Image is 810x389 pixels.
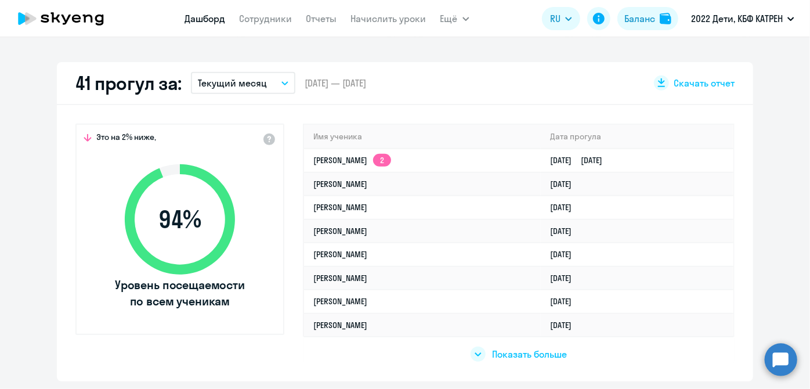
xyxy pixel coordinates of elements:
a: [PERSON_NAME] [313,202,367,212]
button: Текущий месяц [191,72,295,94]
button: 2022 Дети, КБФ КАТРЕН [685,5,800,33]
a: [PERSON_NAME] [313,226,367,236]
a: [DATE][DATE] [550,155,612,165]
a: [PERSON_NAME] [313,296,367,307]
p: Текущий месяц [198,76,267,90]
a: [DATE] [550,249,581,260]
button: RU [542,7,580,30]
th: Имя ученика [304,125,541,149]
a: [DATE] [550,273,581,283]
a: Отчеты [306,13,337,24]
a: [PERSON_NAME] [313,179,367,189]
span: [DATE] — [DATE] [305,77,366,89]
a: [DATE] [550,179,581,189]
button: Ещё [440,7,469,30]
th: Дата прогула [541,125,733,149]
a: [PERSON_NAME] [313,273,367,283]
span: Это на 2% ниже, [96,132,156,146]
button: Балансbalance [617,7,678,30]
a: [PERSON_NAME] [313,249,367,260]
span: 94 % [113,206,247,233]
a: Сотрудники [240,13,292,24]
span: Уровень посещаемости по всем ученикам [113,277,247,309]
a: [DATE] [550,296,581,307]
a: [PERSON_NAME]2 [313,155,391,165]
app-skyeng-badge: 2 [373,154,391,167]
a: [DATE] [550,202,581,212]
span: RU [550,12,561,26]
a: [DATE] [550,226,581,236]
p: 2022 Дети, КБФ КАТРЕН [691,12,783,26]
a: [PERSON_NAME] [313,320,367,330]
h2: 41 прогул за: [75,71,182,95]
span: Ещё [440,12,458,26]
a: [DATE] [550,320,581,330]
div: Баланс [624,12,655,26]
a: Начислить уроки [351,13,426,24]
span: Показать больше [493,348,567,361]
a: Дашборд [185,13,226,24]
img: balance [660,13,671,24]
span: Скачать отчет [674,77,735,89]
